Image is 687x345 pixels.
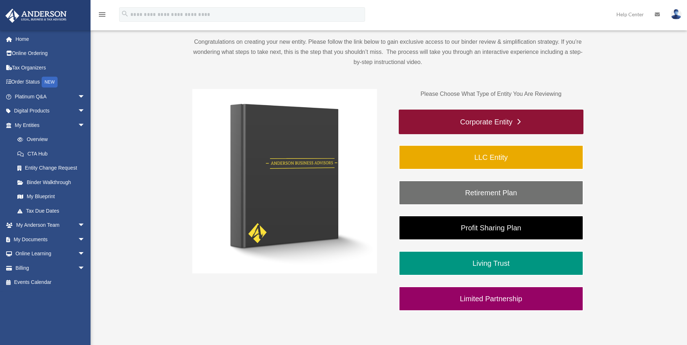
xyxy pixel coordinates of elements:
[121,10,129,18] i: search
[5,247,96,261] a: Online Learningarrow_drop_down
[399,180,583,205] a: Retirement Plan
[5,75,96,90] a: Order StatusNEW
[399,89,583,99] p: Please Choose What Type of Entity You Are Reviewing
[10,146,96,161] a: CTA Hub
[5,104,96,118] a: Digital Productsarrow_drop_down
[3,9,69,23] img: Anderson Advisors Platinum Portal
[10,132,96,147] a: Overview
[78,232,92,247] span: arrow_drop_down
[78,247,92,261] span: arrow_drop_down
[5,261,96,275] a: Billingarrow_drop_down
[10,175,92,189] a: Binder Walkthrough
[5,275,96,290] a: Events Calendar
[399,110,583,134] a: Corporate Entity
[399,286,583,311] a: Limited Partnership
[78,218,92,233] span: arrow_drop_down
[399,251,583,276] a: Living Trust
[78,104,92,119] span: arrow_drop_down
[5,46,96,61] a: Online Ordering
[5,232,96,247] a: My Documentsarrow_drop_down
[10,204,96,218] a: Tax Due Dates
[399,145,583,170] a: LLC Entity
[5,118,96,132] a: My Entitiesarrow_drop_down
[98,10,106,19] i: menu
[10,189,96,204] a: My Blueprint
[42,77,58,88] div: NEW
[399,216,583,240] a: Profit Sharing Plan
[5,218,96,233] a: My Anderson Teamarrow_drop_down
[671,9,682,20] img: User Pic
[5,89,96,104] a: Platinum Q&Aarrow_drop_down
[78,89,92,104] span: arrow_drop_down
[98,13,106,19] a: menu
[5,60,96,75] a: Tax Organizers
[10,161,96,175] a: Entity Change Request
[5,32,96,46] a: Home
[78,118,92,133] span: arrow_drop_down
[78,261,92,276] span: arrow_drop_down
[192,37,583,67] p: Congratulations on creating your new entity. Please follow the link below to gain exclusive acces...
